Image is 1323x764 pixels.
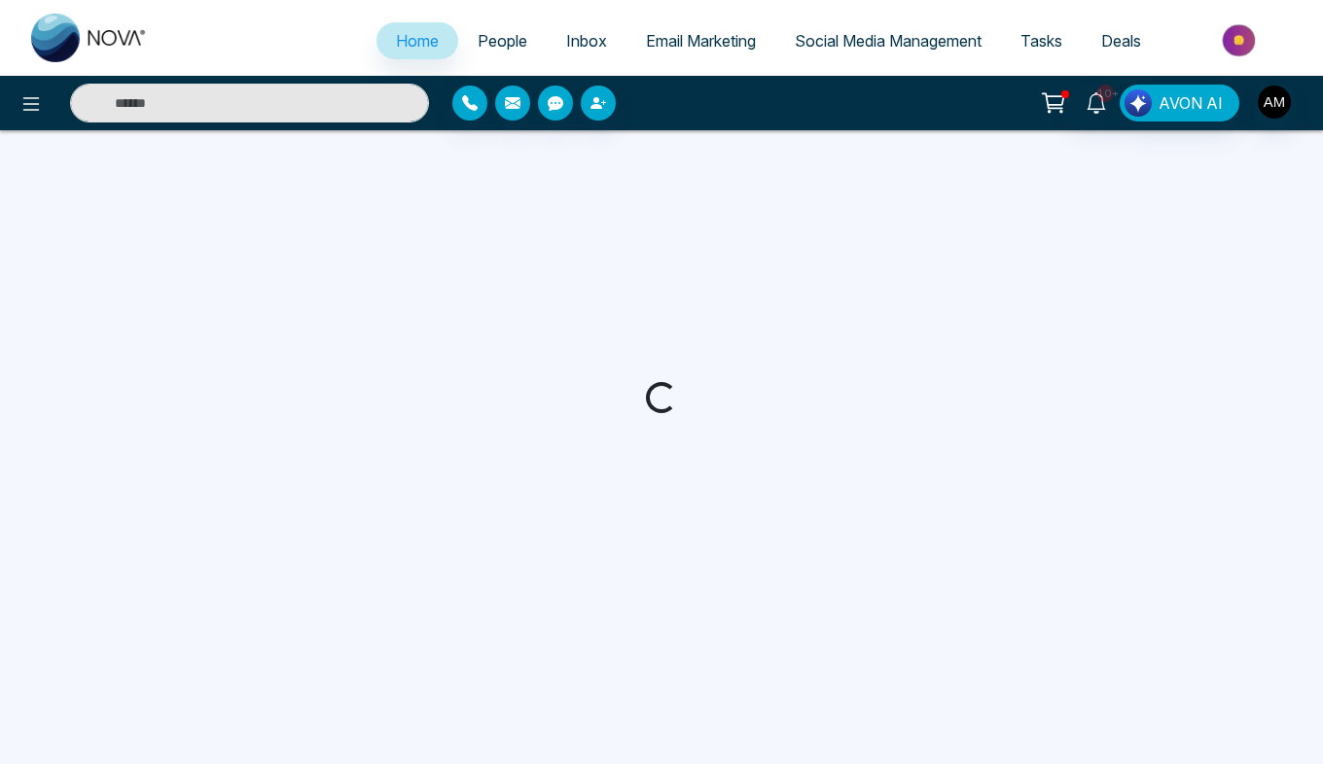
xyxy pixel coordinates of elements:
span: Deals [1101,31,1141,51]
a: People [458,22,547,59]
a: Inbox [547,22,626,59]
span: Social Media Management [795,31,982,51]
a: Email Marketing [626,22,775,59]
img: User Avatar [1258,86,1291,119]
a: Home [376,22,458,59]
a: Deals [1082,22,1161,59]
span: Inbox [566,31,607,51]
span: Home [396,31,439,51]
img: Lead Flow [1125,89,1152,117]
span: 10+ [1096,85,1114,102]
span: AVON AI [1159,91,1223,115]
a: Social Media Management [775,22,1001,59]
span: Tasks [1020,31,1062,51]
button: AVON AI [1120,85,1239,122]
img: Nova CRM Logo [31,14,148,62]
img: Market-place.gif [1170,18,1311,62]
a: 10+ [1073,85,1120,119]
span: Email Marketing [646,31,756,51]
span: People [478,31,527,51]
a: Tasks [1001,22,1082,59]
